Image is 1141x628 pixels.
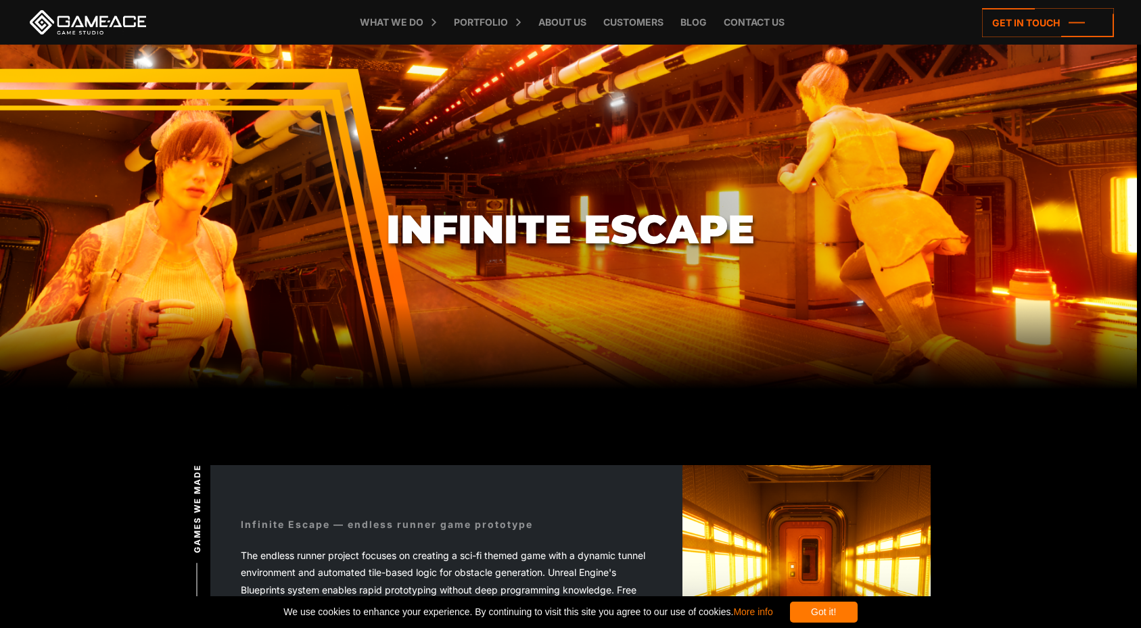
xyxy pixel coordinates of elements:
a: Get in touch [982,8,1114,37]
div: Got it! [790,602,858,623]
span: We use cookies to enhance your experience. By continuing to visit this site you agree to our use ... [283,602,772,623]
a: More info [733,606,772,617]
div: Infinite Escape — endless runner game prototype [241,517,533,531]
h1: Infinite Escape [386,208,755,251]
span: Games we made [191,464,204,552]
